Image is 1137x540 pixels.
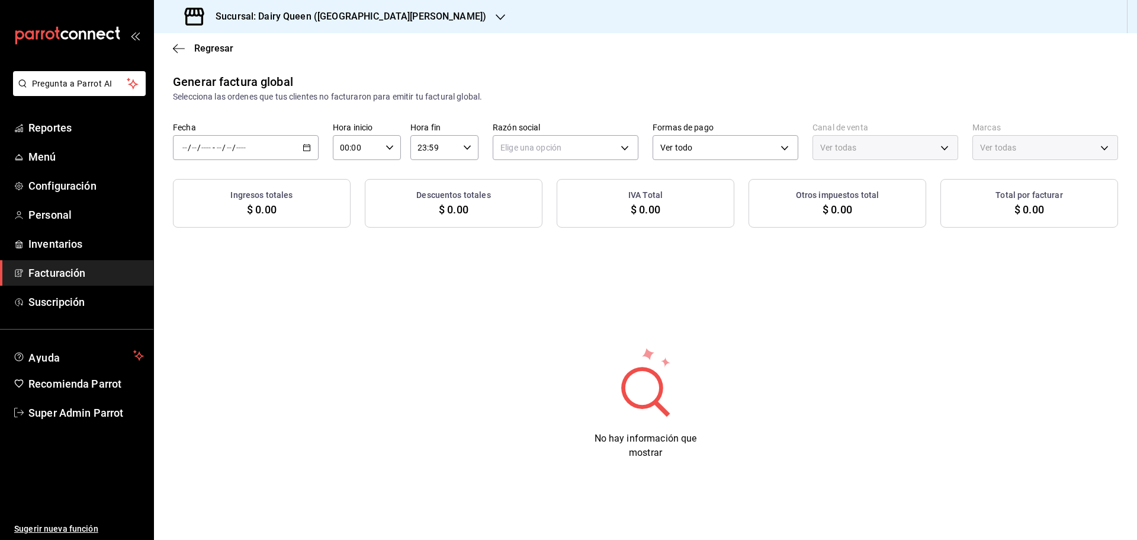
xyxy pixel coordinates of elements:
[1014,202,1044,218] span: $ 0.00
[28,294,144,310] span: Suscripción
[247,202,277,218] span: $ 0.00
[213,143,215,152] span: -
[439,202,468,218] span: $ 0.00
[230,189,293,202] h3: Ingresos totales
[812,123,958,132] label: Canal de venta
[201,143,211,152] input: ----
[416,189,490,202] h3: Descuentos totales
[796,189,879,202] h3: Otros impuestos total
[206,9,486,24] h3: Sucursal: Dairy Queen ([GEOGRAPHIC_DATA][PERSON_NAME])
[222,143,226,152] span: /
[28,149,144,165] span: Menú
[28,207,144,223] span: Personal
[191,143,197,152] input: --
[28,405,144,421] span: Super Admin Parrot
[182,143,188,152] input: --
[13,71,146,96] button: Pregunta a Parrot AI
[333,123,401,132] label: Hora inicio
[28,376,144,392] span: Recomienda Parrot
[226,143,232,152] input: --
[14,523,144,535] span: Sugerir nueva función
[232,143,236,152] span: /
[493,135,638,160] div: Elige una opción
[823,202,852,218] span: $ 0.00
[972,123,1118,132] label: Marcas
[628,189,663,202] h3: IVA Total
[28,236,144,252] span: Inventarios
[28,120,144,136] span: Reportes
[130,31,140,40] button: open_drawer_menu
[980,142,1016,154] span: Ver todas
[653,135,798,160] div: Ver todo
[173,73,293,91] div: Generar factura global
[194,43,233,54] span: Regresar
[493,123,638,132] label: Razón social
[197,143,201,152] span: /
[595,433,697,458] span: No hay información que mostrar
[173,123,319,132] label: Fecha
[216,143,222,152] input: --
[8,86,146,98] a: Pregunta a Parrot AI
[173,91,1118,103] div: Selecciona las ordenes que tus clientes no facturaron para emitir tu factural global.
[410,123,478,132] label: Hora fin
[236,143,246,152] input: ----
[28,178,144,194] span: Configuración
[820,142,856,154] span: Ver todas
[32,78,127,90] span: Pregunta a Parrot AI
[28,349,129,363] span: Ayuda
[188,143,191,152] span: /
[653,123,798,132] label: Formas de pago
[28,265,144,281] span: Facturación
[631,202,660,218] span: $ 0.00
[173,43,233,54] button: Regresar
[995,189,1062,202] h3: Total por facturar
